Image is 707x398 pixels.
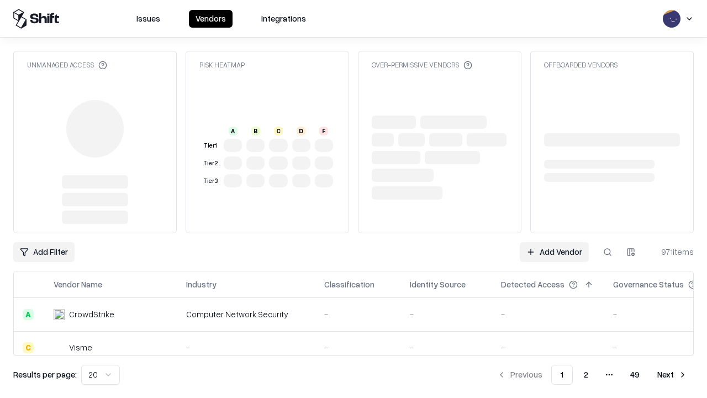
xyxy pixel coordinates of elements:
div: Detected Access [501,279,564,290]
div: - [410,342,483,353]
div: Industry [186,279,217,290]
div: D [297,127,305,135]
div: Visme [69,342,92,353]
a: Add Vendor [520,242,589,262]
div: - [410,308,483,320]
button: Issues [130,10,167,28]
div: Computer Network Security [186,308,307,320]
button: 2 [575,365,597,385]
button: 49 [621,365,648,385]
div: Tier 2 [202,159,219,168]
div: - [501,342,595,353]
div: Over-Permissive Vendors [372,60,472,70]
div: Risk Heatmap [199,60,245,70]
div: Unmanaged Access [27,60,107,70]
button: 1 [551,365,573,385]
button: Integrations [255,10,313,28]
div: A [23,309,34,320]
button: Next [651,365,694,385]
div: Governance Status [613,279,684,290]
button: Vendors [189,10,233,28]
p: Results per page: [13,369,77,380]
img: Visme [54,342,65,353]
div: B [251,127,260,135]
div: A [229,127,238,135]
div: Vendor Name [54,279,102,290]
div: - [186,342,307,353]
div: Offboarded Vendors [544,60,618,70]
img: CrowdStrike [54,309,65,320]
div: - [324,342,392,353]
button: Add Filter [13,242,75,262]
div: C [274,127,283,135]
div: - [501,308,595,320]
nav: pagination [490,365,694,385]
div: Tier 3 [202,176,219,186]
div: Identity Source [410,279,466,290]
div: Classification [324,279,374,290]
div: C [23,342,34,353]
div: Tier 1 [202,141,219,150]
div: F [319,127,328,135]
div: 971 items [650,246,694,258]
div: - [324,308,392,320]
div: CrowdStrike [69,308,114,320]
